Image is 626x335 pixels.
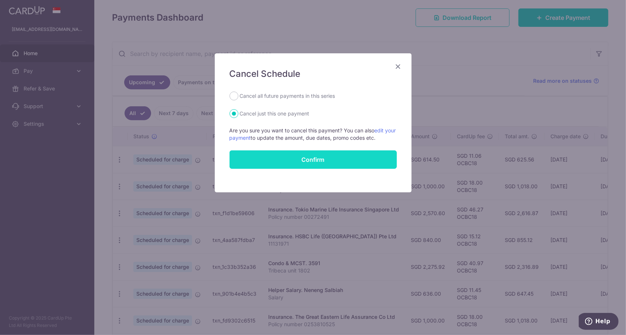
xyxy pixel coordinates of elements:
label: Cancel just this one payment [240,109,309,118]
h5: Cancel Schedule [230,68,397,80]
p: Are you sure you want to cancel this payment? You can also to update the amount, due dates, promo... [230,127,397,142]
iframe: Opens a widget where you can find more information [579,313,619,331]
button: Confirm [230,150,397,169]
button: Close [394,62,403,71]
label: Cancel all future payments in this series [240,92,335,100]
